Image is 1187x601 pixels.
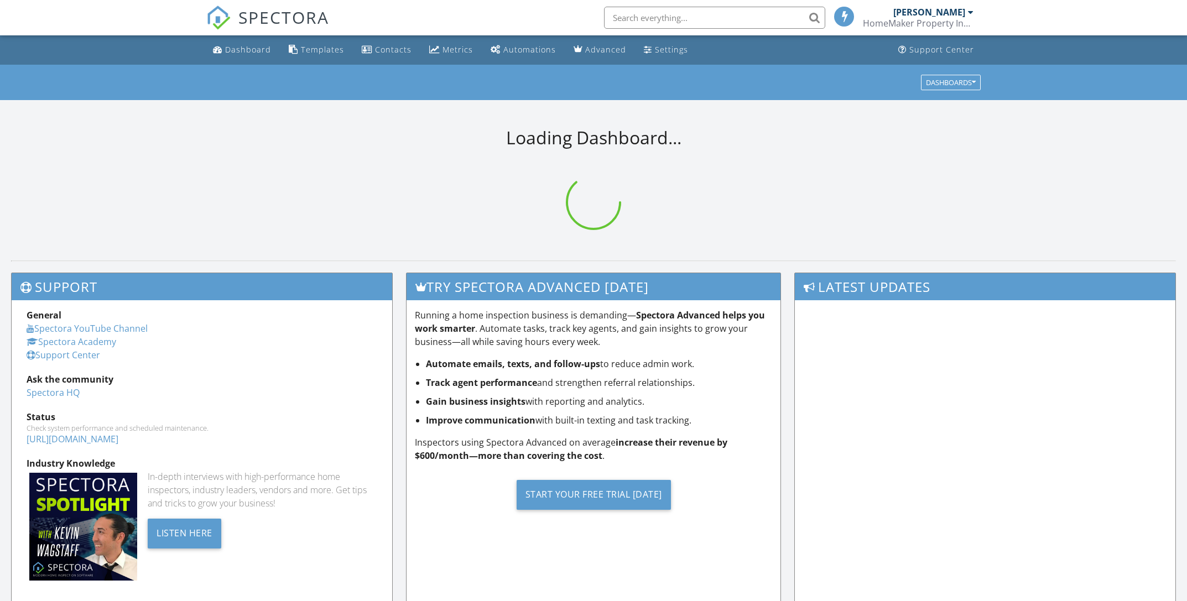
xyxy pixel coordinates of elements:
[926,79,976,86] div: Dashboards
[225,44,271,55] div: Dashboard
[426,357,772,370] li: to reduce admin work.
[301,44,344,55] div: Templates
[585,44,626,55] div: Advanced
[639,40,693,60] a: Settings
[569,40,631,60] a: Advanced
[407,273,780,300] h3: Try spectora advanced [DATE]
[27,410,377,424] div: Status
[206,15,329,38] a: SPECTORA
[238,6,329,29] span: SPECTORA
[415,436,772,462] p: Inspectors using Spectora Advanced on average .
[442,44,473,55] div: Metrics
[486,40,560,60] a: Automations (Basic)
[415,309,765,335] strong: Spectora Advanced helps you work smarter
[426,377,537,389] strong: Track agent performance
[27,373,377,386] div: Ask the community
[27,322,148,335] a: Spectora YouTube Channel
[795,273,1175,300] h3: Latest Updates
[415,309,772,348] p: Running a home inspection business is demanding— . Automate tasks, track key agents, and gain ins...
[426,395,772,408] li: with reporting and analytics.
[426,395,525,407] strong: Gain business insights
[909,44,974,55] div: Support Center
[27,386,80,399] a: Spectora HQ
[415,436,727,462] strong: increase their revenue by $600/month—more than covering the cost
[921,75,981,90] button: Dashboards
[894,40,978,60] a: Support Center
[27,424,377,432] div: Check system performance and scheduled maintenance.
[426,376,772,389] li: and strengthen referral relationships.
[148,519,221,548] div: Listen Here
[426,358,600,370] strong: Automate emails, texts, and follow-ups
[29,473,137,581] img: Spectoraspolightmain
[209,40,275,60] a: Dashboard
[604,7,825,29] input: Search everything...
[655,44,688,55] div: Settings
[27,336,116,348] a: Spectora Academy
[27,433,118,445] a: [URL][DOMAIN_NAME]
[12,273,392,300] h3: Support
[517,480,671,510] div: Start Your Free Trial [DATE]
[375,44,412,55] div: Contacts
[893,7,965,18] div: [PERSON_NAME]
[27,457,377,470] div: Industry Knowledge
[425,40,477,60] a: Metrics
[27,309,61,321] strong: General
[284,40,348,60] a: Templates
[426,414,535,426] strong: Improve communication
[148,470,377,510] div: In-depth interviews with high-performance home inspectors, industry leaders, vendors and more. Ge...
[503,44,556,55] div: Automations
[27,349,100,361] a: Support Center
[426,414,772,427] li: with built-in texting and task tracking.
[863,18,973,29] div: HomeMaker Property Inspections
[148,526,221,539] a: Listen Here
[357,40,416,60] a: Contacts
[415,471,772,518] a: Start Your Free Trial [DATE]
[206,6,231,30] img: The Best Home Inspection Software - Spectora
